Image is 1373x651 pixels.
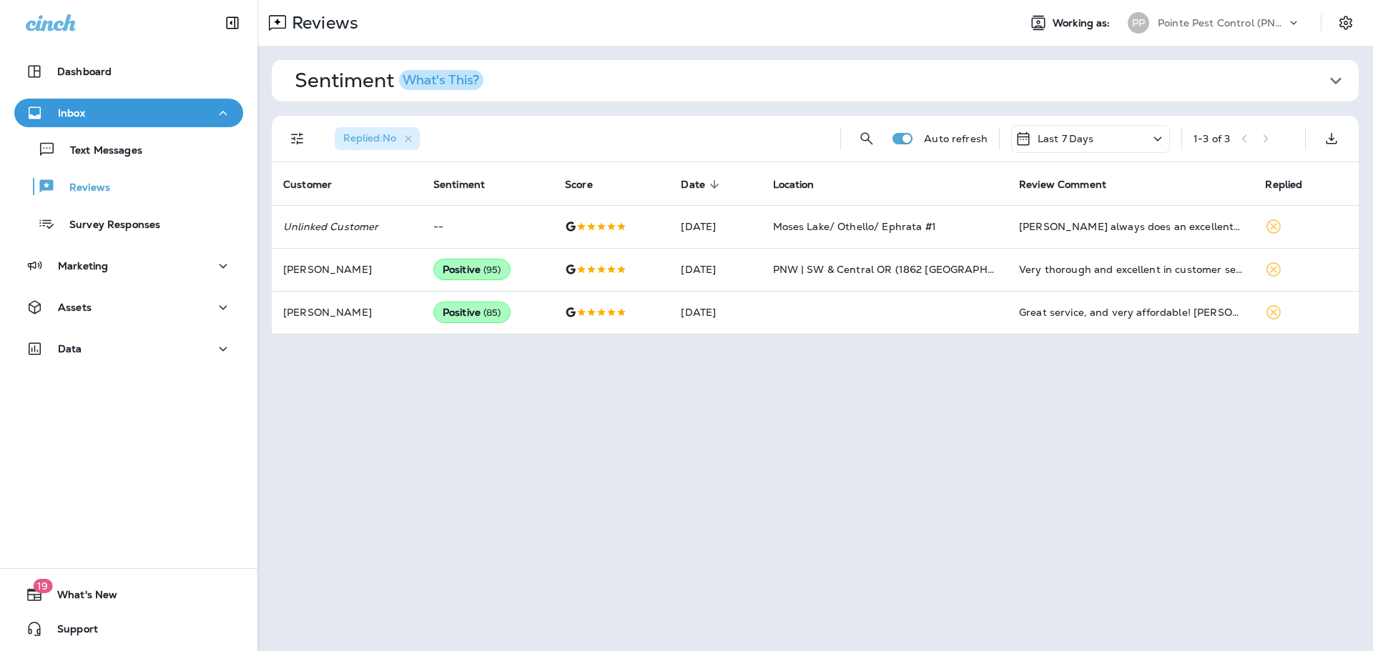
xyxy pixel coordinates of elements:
button: What's This? [399,70,483,90]
h1: Sentiment [295,69,483,93]
p: Reviews [286,12,358,34]
span: Sentiment [433,179,485,191]
div: Great service, and very affordable! Brandon was knowledgeable and did a great job clearing nests ... [1019,305,1242,319]
span: Working as: [1053,17,1113,29]
span: Moses Lake/ Othello/ Ephrata #1 [773,220,936,233]
span: Location [773,178,833,191]
span: What's New [43,589,117,606]
p: Marketing [58,260,108,272]
span: Score [565,178,611,191]
span: 19 [33,579,52,593]
div: Positive [433,302,511,323]
span: Review Comment [1019,179,1106,191]
button: Marketing [14,252,243,280]
td: [DATE] [669,248,761,291]
p: Dashboard [57,66,112,77]
span: PNW | SW & Central OR (1862 [GEOGRAPHIC_DATA] SE) [773,263,1056,276]
span: Support [43,623,98,640]
button: Reviews [14,172,243,202]
button: Filters [283,124,312,153]
div: PP [1128,12,1149,34]
div: Allen always does an excellent job. [1019,219,1242,234]
p: Assets [58,302,92,313]
button: Export as CSV [1317,124,1346,153]
span: Date [681,178,724,191]
button: Search Reviews [852,124,881,153]
p: Unlinked Customer [283,221,410,232]
p: Survey Responses [55,219,160,232]
div: Positive [433,259,511,280]
p: Inbox [58,107,85,119]
span: Score [565,179,593,191]
div: 1 - 3 of 3 [1194,133,1230,144]
span: Location [773,179,815,191]
span: Replied [1265,178,1321,191]
button: 19What's New [14,580,243,609]
div: Very thorough and excellent in customer service! [1019,262,1242,277]
p: Data [58,343,82,354]
span: Customer [283,179,332,191]
button: Inbox [14,99,243,127]
td: [DATE] [669,291,761,334]
span: Sentiment [433,178,503,191]
p: Last 7 Days [1038,133,1094,144]
p: Pointe Pest Control (PNW) [1158,17,1286,29]
span: Replied [1265,179,1302,191]
div: What's This? [403,74,479,86]
div: Replied:No [335,127,420,150]
button: SentimentWhat's This? [283,60,1370,101]
p: Reviews [55,182,110,195]
button: Survey Responses [14,209,243,239]
button: Support [14,615,243,643]
span: Customer [283,178,350,191]
p: Auto refresh [924,133,988,144]
span: Replied : No [343,131,396,144]
span: Review Comment [1019,178,1125,191]
td: [DATE] [669,205,761,248]
p: Text Messages [56,144,142,158]
button: Settings [1333,10,1359,36]
span: Date [681,179,705,191]
button: Dashboard [14,57,243,86]
button: Collapse Sidebar [212,9,252,37]
span: ( 85 ) [483,307,501,319]
button: Assets [14,293,243,322]
button: Text Messages [14,134,243,164]
p: [PERSON_NAME] [283,264,410,275]
span: ( 95 ) [483,264,501,276]
button: Data [14,334,243,363]
p: [PERSON_NAME] [283,307,410,318]
td: -- [422,205,553,248]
